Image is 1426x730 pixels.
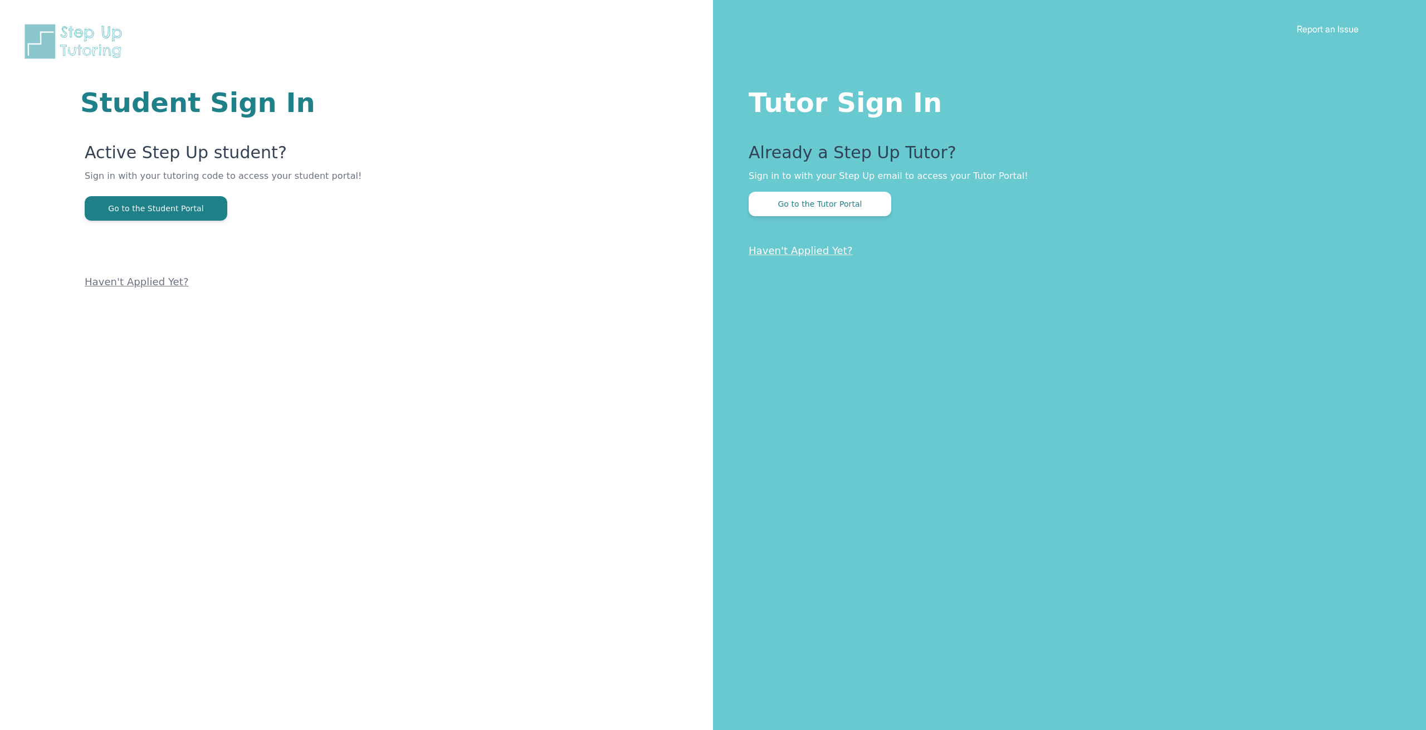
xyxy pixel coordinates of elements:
p: Already a Step Up Tutor? [749,143,1381,169]
p: Sign in to with your Step Up email to access your Tutor Portal! [749,169,1381,183]
a: Haven't Applied Yet? [749,245,853,256]
h1: Student Sign In [80,89,579,116]
a: Go to the Tutor Portal [749,198,891,209]
a: Report an Issue [1297,23,1359,35]
button: Go to the Tutor Portal [749,192,891,216]
p: Active Step Up student? [85,143,579,169]
p: Sign in with your tutoring code to access your student portal! [85,169,579,196]
button: Go to the Student Portal [85,196,227,221]
a: Go to the Student Portal [85,203,227,213]
a: Haven't Applied Yet? [85,276,189,288]
img: Step Up Tutoring horizontal logo [22,22,129,61]
h1: Tutor Sign In [749,85,1381,116]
